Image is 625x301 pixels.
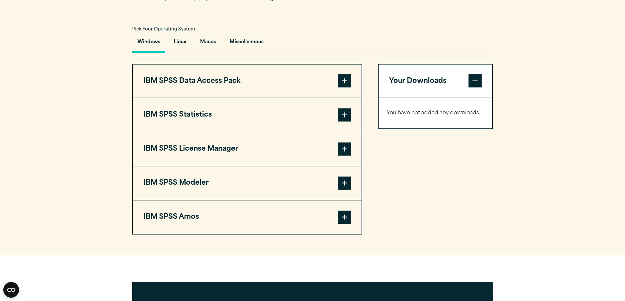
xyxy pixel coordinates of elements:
p: You have not added any downloads. [387,108,484,118]
span: Pick Your Operating System: [132,27,197,31]
button: IBM SPSS Modeler [133,166,362,200]
button: Linux [169,34,192,53]
button: IBM SPSS Statistics [133,98,362,132]
button: Your Downloads [379,65,492,98]
div: Your Downloads [379,98,492,128]
button: Open CMP widget [3,282,19,298]
button: IBM SPSS Amos [133,200,362,234]
button: Miscellaneous [224,34,269,53]
button: IBM SPSS License Manager [133,132,362,166]
button: Windows [132,34,165,53]
button: IBM SPSS Data Access Pack [133,65,362,98]
button: Macos [195,34,221,53]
